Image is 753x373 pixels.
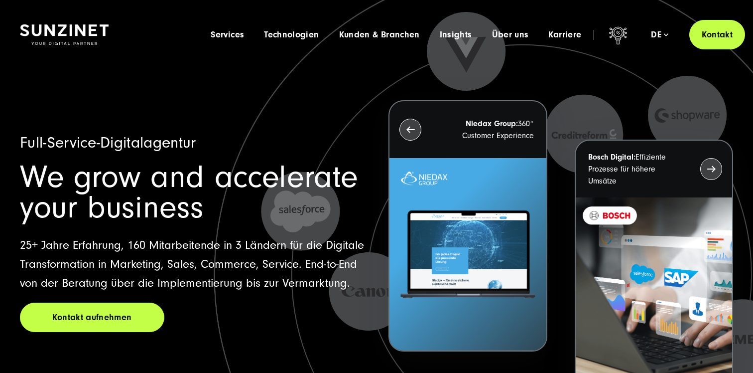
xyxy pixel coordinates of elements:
button: Niedax Group:360° Customer Experience Letztes Projekt von Niedax. Ein Laptop auf dem die Niedax W... [388,100,547,352]
strong: Bosch Digital: [588,153,635,162]
a: Über uns [492,30,529,40]
a: Kontakt [689,20,745,49]
p: Effiziente Prozesse für höhere Umsätze [588,151,682,187]
span: Full-Service-Digitalagentur [20,134,196,152]
a: Kunden & Branchen [339,30,420,40]
p: 360° Customer Experience [439,118,533,142]
img: SUNZINET Full Service Digital Agentur [20,24,109,45]
a: Kontakt aufnehmen [20,303,164,332]
p: 25+ Jahre Erfahrung, 160 Mitarbeitende in 3 Ländern für die Digitale Transformation in Marketing,... [20,236,365,293]
a: Technologien [264,30,319,40]
a: Insights [440,30,472,40]
strong: Niedax Group: [466,119,518,128]
a: Karriere [548,30,581,40]
a: Services [211,30,244,40]
span: We grow and accelerate your business [20,159,358,225]
div: de [651,30,668,40]
img: Letztes Projekt von Niedax. Ein Laptop auf dem die Niedax Website geöffnet ist, auf blauem Hinter... [389,158,546,351]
